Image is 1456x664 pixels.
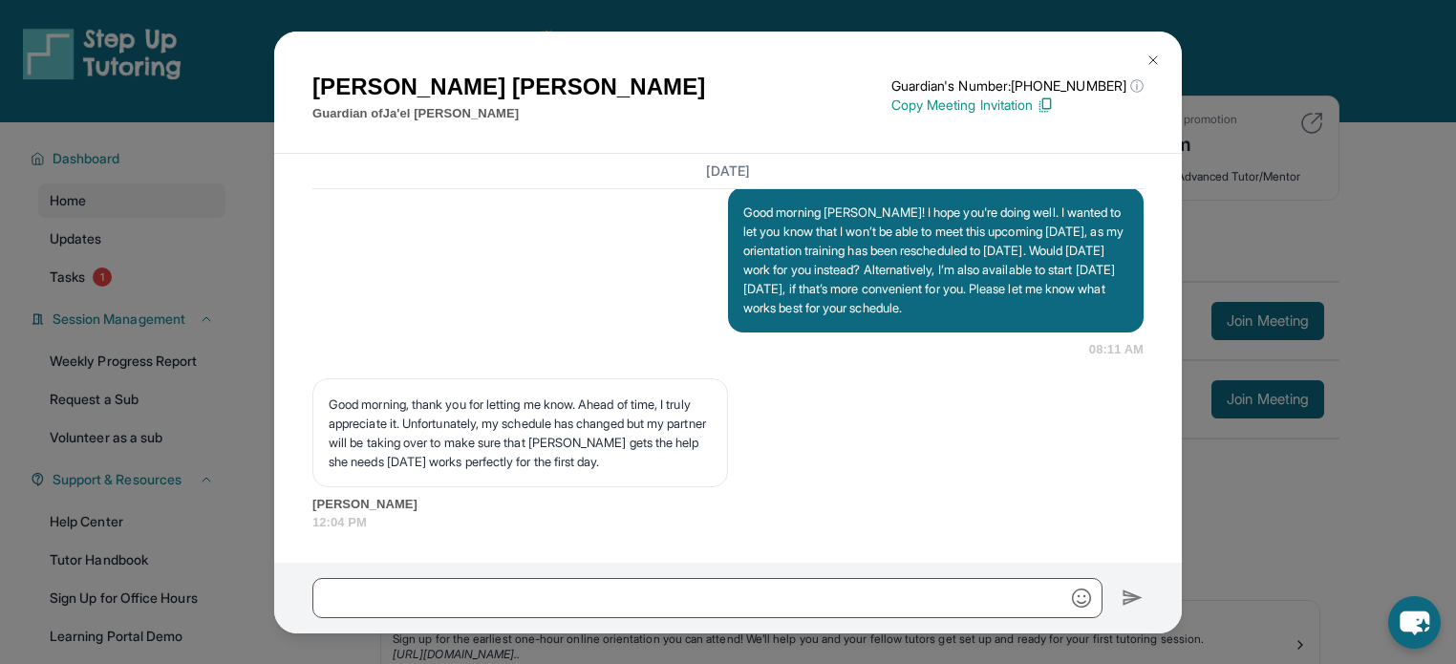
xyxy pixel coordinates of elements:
p: Good morning [PERSON_NAME]! I hope you're doing well. I wanted to let you know that I won’t be ab... [743,203,1128,317]
p: Copy Meeting Invitation [891,96,1144,115]
h1: [PERSON_NAME] [PERSON_NAME] [312,70,705,104]
img: Send icon [1122,587,1144,610]
img: Close Icon [1146,53,1161,68]
p: Good morning, thank you for letting me know. Ahead of time, I truly appreciate it. Unfortunately,... [329,395,712,471]
button: chat-button [1388,596,1441,649]
span: 08:11 AM [1089,340,1144,359]
p: Guardian of Ja'el [PERSON_NAME] [312,104,705,123]
span: ⓘ [1130,76,1144,96]
span: [PERSON_NAME] [312,495,1144,514]
p: Guardian's Number: [PHONE_NUMBER] [891,76,1144,96]
span: 12:04 PM [312,513,1144,532]
img: Copy Icon [1037,96,1054,114]
h3: [DATE] [312,161,1144,181]
img: Emoji [1072,589,1091,608]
